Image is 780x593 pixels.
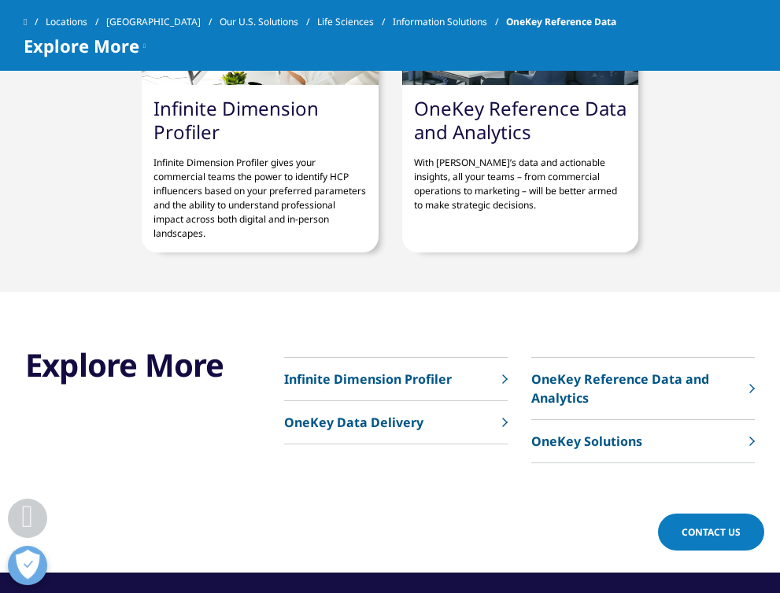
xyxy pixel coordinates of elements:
[658,514,764,551] a: Contact Us
[531,370,741,407] p: OneKey Reference Data and Analytics
[531,420,755,463] a: OneKey Solutions
[414,144,627,212] p: With [PERSON_NAME]’s data and actionable insights, all your teams – from commercial operations to...
[153,144,366,241] p: Infinite Dimension Profiler gives your commercial teams the power to identify HCP influencers bas...
[153,95,319,145] a: Infinite Dimension Profiler
[106,8,220,36] a: [GEOGRAPHIC_DATA]
[531,358,755,420] a: OneKey Reference Data and Analytics
[284,358,508,401] a: Infinite Dimension Profiler
[284,413,423,432] p: OneKey Data Delivery
[284,401,508,444] a: OneKey Data Delivery
[531,432,642,451] p: OneKey Solutions
[506,8,616,36] span: OneKey Reference Data
[8,546,47,585] button: Open Preferences
[682,525,741,539] span: Contact Us
[46,8,106,36] a: Locations
[220,8,317,36] a: Our U.S. Solutions
[284,370,452,389] p: Infinite Dimension Profiler
[25,345,261,385] h3: Explore More
[317,8,393,36] a: Life Sciences
[24,36,139,55] span: Explore More
[414,95,627,145] a: OneKey Reference Data and Analytics
[393,8,506,36] a: Information Solutions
